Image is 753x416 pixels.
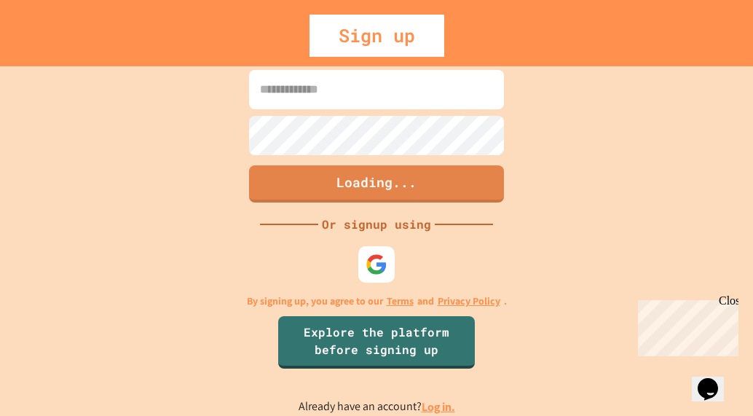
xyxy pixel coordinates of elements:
[366,254,387,275] img: google-icon.svg
[692,358,738,401] iframe: chat widget
[249,165,504,203] button: Loading...
[247,294,507,309] p: By signing up, you agree to our and .
[299,398,455,416] p: Already have an account?
[6,6,100,93] div: Chat with us now!Close
[438,294,500,309] a: Privacy Policy
[422,399,455,415] a: Log in.
[318,216,435,233] div: Or signup using
[632,294,738,356] iframe: chat widget
[310,15,444,57] div: Sign up
[278,316,475,369] a: Explore the platform before signing up
[387,294,414,309] a: Terms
